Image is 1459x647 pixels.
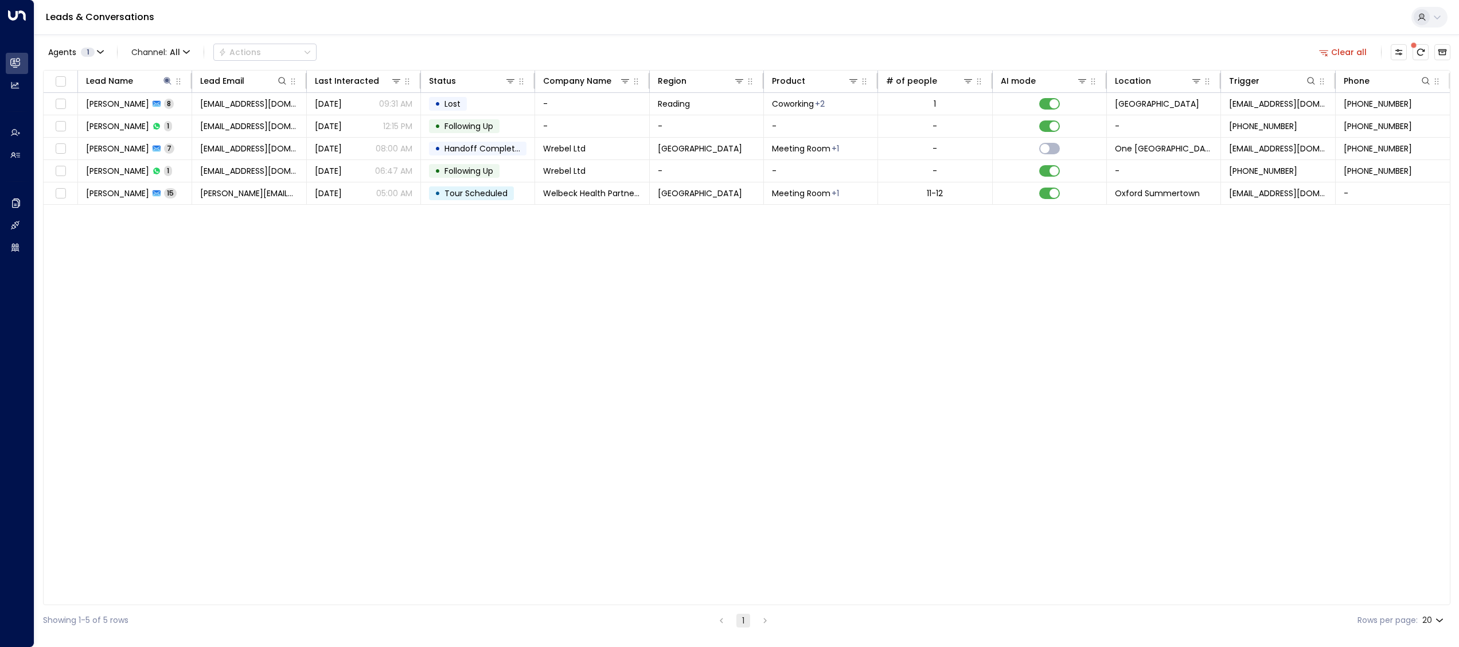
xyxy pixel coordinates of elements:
button: Channel:All [127,44,194,60]
td: - [535,115,649,137]
span: rachel.boxall@welbeckhealth.com [200,188,298,199]
div: Company Name [543,74,630,88]
span: Toggle select all [53,75,68,89]
div: Last Interacted [315,74,402,88]
span: brendon@furnify.co.uk [200,143,298,154]
span: Sep 19, 2025 [315,120,342,132]
span: Handoff Completed [444,143,525,154]
td: - [1107,160,1221,182]
div: - [933,120,937,132]
div: Region [658,74,686,88]
button: Archived Leads [1434,44,1450,60]
div: Trigger [1229,74,1316,88]
div: Status [429,74,456,88]
span: Rachel Boxall [86,188,149,199]
span: sales@newflex.com [1229,98,1327,110]
div: Lead Email [200,74,287,88]
span: sales@newflex.com [1229,188,1327,199]
span: Reading [658,98,690,110]
span: Welbeck Health Partners [543,188,641,199]
span: Cambridge [658,143,742,154]
span: Duncan Boxall [86,98,149,110]
span: Following Up [444,165,493,177]
p: 08:00 AM [376,143,412,154]
span: Toggle select row [53,119,68,134]
span: Tour Scheduled [444,188,508,199]
nav: pagination navigation [714,613,773,627]
button: Agents1 [43,44,108,60]
span: 7 [164,143,174,153]
div: Region [658,74,745,88]
span: +447814839635 [1344,143,1412,154]
a: Leads & Conversations [46,10,154,24]
div: Lead Email [200,74,244,88]
span: Toggle select row [53,97,68,111]
span: Agents [48,48,76,56]
div: Status [429,74,516,88]
div: Last Interacted [315,74,379,88]
div: - [933,165,937,177]
div: Trigger [1229,74,1259,88]
span: Toggle select row [53,186,68,201]
div: Actions [219,47,261,57]
div: 11-12 [927,188,943,199]
div: Showing 1-5 of 5 rows [43,614,128,626]
div: Location [1115,74,1151,88]
span: Oct 01, 2025 [315,98,342,110]
div: Company Name [543,74,611,88]
div: Phone [1344,74,1370,88]
button: Customize [1391,44,1407,60]
div: # of people [886,74,937,88]
div: Day office,Private Office [815,98,825,110]
div: - [933,143,937,154]
span: duncanboxall@gmail.com [200,98,298,110]
p: 12:15 PM [383,120,412,132]
div: # of people [886,74,973,88]
span: 1 [164,121,172,131]
span: Meeting Room [772,143,830,154]
span: Oxford [658,188,742,199]
div: Membership [832,143,839,154]
span: +447814839635 [1229,165,1297,177]
td: - [535,93,649,115]
span: 15 [164,188,177,198]
span: Brendon Coxell [86,165,149,177]
td: - [650,160,764,182]
span: +447814839635 [1344,165,1412,177]
div: AI mode [1001,74,1036,88]
span: +447862930333 [1344,98,1412,110]
div: • [435,184,440,203]
button: page 1 [736,614,750,627]
span: +447862930333 [1344,120,1412,132]
td: - [1336,182,1450,204]
span: Wrebel Ltd [543,143,586,154]
span: Coworking [772,98,814,110]
p: 09:31 AM [379,98,412,110]
span: Duncan Boxall [86,120,149,132]
span: brendon@furnify.co.uk [200,165,298,177]
span: Toggle select row [53,142,68,156]
button: Clear all [1314,44,1372,60]
label: Rows per page: [1357,614,1418,626]
div: Lead Name [86,74,133,88]
p: 05:00 AM [376,188,412,199]
td: - [764,160,878,182]
p: 06:47 AM [375,165,412,177]
div: • [435,161,440,181]
span: Reading One Station Hill [1115,98,1199,110]
td: - [1107,115,1221,137]
span: Sep 04, 2025 [315,143,342,154]
div: • [435,139,440,158]
div: Location [1115,74,1202,88]
div: AI mode [1001,74,1088,88]
span: Meeting Room [772,188,830,199]
span: Wrebel Ltd [543,165,586,177]
div: Product [772,74,859,88]
span: All [170,48,180,57]
span: Oxford Summertown [1115,188,1200,199]
span: Channel: [127,44,194,60]
span: sales@newflex.com [1229,143,1327,154]
span: +447862930333 [1229,120,1297,132]
span: 8 [164,99,174,108]
div: 20 [1422,612,1446,629]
